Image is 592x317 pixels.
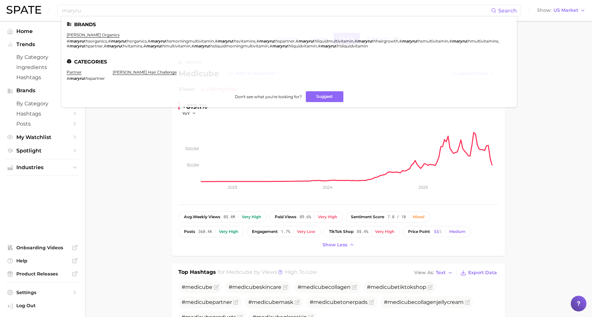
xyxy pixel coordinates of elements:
span: YoY [182,111,190,116]
span: Export Data [468,270,497,275]
button: posts360.4kVery high [178,226,244,237]
span: View As [414,271,434,274]
em: maryru [111,39,125,44]
button: Flag as miscategorized or irrelevant [295,300,300,305]
a: by Category [5,52,80,62]
button: Flag as miscategorized or irrelevant [465,300,470,305]
span: Help [16,258,69,264]
span: thsmorningmultivitamin [165,39,214,44]
span: thhairgrowth [372,39,398,44]
input: Search here for a brand, industry, or ingredient [61,5,491,16]
span: # collagen [298,284,351,290]
span: medicube [232,284,259,290]
span: Log Out [16,303,74,308]
span: thsliquidmorningmultivitamin [209,44,269,48]
span: paid views [275,215,296,219]
span: # [182,284,212,290]
a: Log out. Currently logged in with e-mail hannah@spate.nyc. [5,301,80,312]
div: Very low [297,229,315,234]
span: medicube [313,299,340,305]
a: [PERSON_NAME] hair challenge [113,70,177,75]
span: # partner [182,299,232,305]
span: Search [498,8,517,14]
span: th'sliquidvitamin [335,44,368,48]
span: medicube [252,299,279,305]
span: medicube [185,299,212,305]
span: 7.0 / 10 [387,215,406,219]
span: by Category [16,100,69,107]
button: Brands [5,86,80,96]
em: maryru [452,39,467,44]
span: sentiment score [351,215,384,219]
span: weekly views [184,215,220,219]
span: # tonerpads [310,299,368,305]
button: View AsText [413,269,454,277]
span: # [215,39,218,44]
button: Industries [5,163,80,172]
span: # [270,44,272,48]
em: maryru [357,39,372,44]
span: by Category [16,54,69,60]
span: thsorganics [84,39,107,44]
button: YoY [182,111,196,116]
div: Very high [242,215,261,219]
div: Very high [318,215,337,219]
button: TikTok shop85.4%Very high [323,226,400,237]
button: sentiment score7.0 / 10Mixed [345,211,430,222]
em: maryru [321,44,335,48]
em: maryru [146,44,161,48]
tspan: 2024 [323,185,333,190]
div: Very high [375,229,394,234]
span: Industries [16,165,69,170]
span: medicube [226,269,253,275]
a: Ingredients [5,62,80,72]
span: high to low [285,269,317,275]
a: Settings [5,288,80,297]
em: maryru [272,44,287,48]
span: thliquidvitamin [287,44,317,48]
em: maryru [259,39,274,44]
span: # mask [248,299,293,305]
span: # tiktokshop [367,284,426,290]
span: # collagenjellycream [384,299,464,305]
span: Posts [16,121,69,127]
button: Flag as miscategorized or irrelevant [233,300,238,305]
span: price point [408,229,430,234]
span: Hashtags [16,74,69,80]
span: thorganics [125,39,147,44]
button: Trends [5,40,80,49]
li: Categories [67,59,512,64]
span: Show less [322,242,347,248]
a: Onboarding Videos [5,243,80,253]
a: Spotlight [5,146,80,156]
span: # [296,39,298,44]
button: ShowUS Market [535,6,587,15]
span: thpartner [84,44,103,48]
a: My Watchlist [5,132,80,142]
em: maryru [150,39,165,44]
span: 85.4% [357,229,368,234]
em: maryru [402,39,417,44]
a: Hashtags [5,72,80,82]
button: Show less [321,240,356,249]
span: posts [184,229,195,234]
span: # [191,44,194,48]
span: 85.4m [223,215,235,219]
span: # [108,39,111,44]
span: # [104,44,107,48]
span: Ingredients [16,64,69,70]
span: Hashtags [16,111,69,117]
button: Flag as miscategorized or irrelevant [214,285,219,290]
span: Trends [16,42,69,47]
button: avg.weekly views85.4mVery high [178,211,267,222]
span: medicube [185,284,212,290]
button: paid views89.6%Very high [269,211,343,222]
span: # [67,76,69,81]
h2: for by Views [218,268,317,277]
span: engagement [252,229,278,234]
em: maryru [218,39,232,44]
button: price pointMedium [403,226,471,237]
tspan: 2023 [228,185,237,190]
span: Brands [16,88,69,94]
h1: Top Hashtags [178,268,216,277]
